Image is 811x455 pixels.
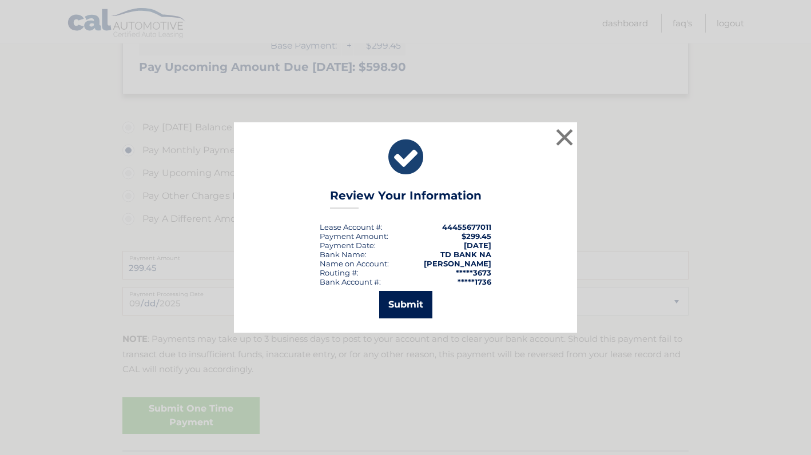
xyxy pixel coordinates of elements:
span: $299.45 [462,232,491,241]
strong: TD BANK NA [440,250,491,259]
div: Payment Amount: [320,232,388,241]
span: [DATE] [464,241,491,250]
span: Payment Date [320,241,374,250]
div: Bank Account #: [320,277,381,286]
h3: Review Your Information [330,189,482,209]
button: × [553,126,576,149]
button: Submit [379,291,432,318]
div: Bank Name: [320,250,367,259]
strong: 44455677011 [442,222,491,232]
div: Routing #: [320,268,359,277]
strong: [PERSON_NAME] [424,259,491,268]
div: Lease Account #: [320,222,383,232]
div: : [320,241,376,250]
div: Name on Account: [320,259,389,268]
